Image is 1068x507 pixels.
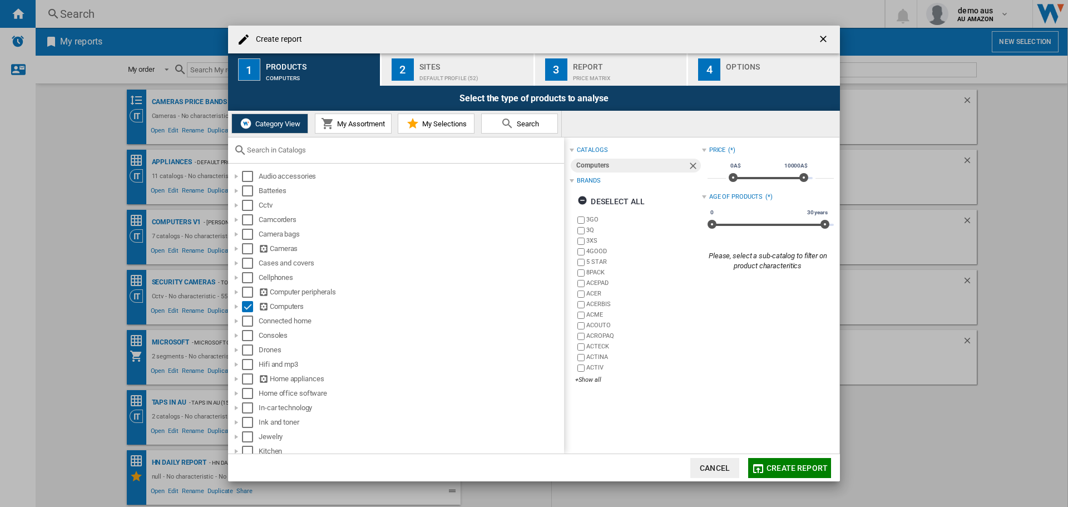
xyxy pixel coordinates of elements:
[586,237,701,245] label: 3XS
[573,70,683,81] div: Price Matrix
[767,464,828,472] span: Create report
[259,272,562,283] div: Cellphones
[259,388,562,399] div: Home office software
[242,431,259,442] md-checkbox: Select
[726,58,835,70] div: Options
[514,120,539,128] span: Search
[813,28,835,51] button: getI18NText('BUTTONS.CLOSE_DIALOG')
[259,402,562,414] div: In-car technology
[228,86,840,111] div: Select the type of products to analyse
[259,316,562,327] div: Connected home
[586,247,701,255] label: 4GOOD
[709,146,726,155] div: Price
[419,120,467,128] span: My Selections
[577,146,607,155] div: catalogs
[259,243,562,254] div: Cameras
[576,159,687,173] div: Computers
[259,214,562,225] div: Camcorders
[577,176,600,185] div: Brands
[577,259,585,266] input: brand.name
[242,200,259,211] md-checkbox: Select
[577,354,585,361] input: brand.name
[577,191,645,211] div: Deselect all
[690,458,739,478] button: Cancel
[242,214,259,225] md-checkbox: Select
[259,301,562,312] div: Computers
[334,120,385,128] span: My Assortment
[729,161,743,170] span: 0A$
[574,191,648,211] button: Deselect all
[577,269,585,277] input: brand.name
[586,311,701,319] label: ACME
[242,373,259,385] md-checkbox: Select
[259,185,562,196] div: Batteries
[242,272,259,283] md-checkbox: Select
[242,287,259,298] md-checkbox: Select
[239,117,253,130] img: wiser-icon-white.png
[266,70,375,81] div: Computers
[228,53,381,86] button: 1 Products Computers
[577,291,585,298] input: brand.name
[247,146,558,154] input: Search in Catalogs
[242,301,259,312] md-checkbox: Select
[242,171,259,182] md-checkbox: Select
[586,268,701,277] label: 8PACK
[586,363,701,372] label: ACTIV
[698,58,720,81] div: 4
[231,114,308,134] button: Category View
[259,359,562,370] div: Hifi and mp3
[259,330,562,341] div: Consoles
[577,343,585,351] input: brand.name
[315,114,392,134] button: My Assortment
[392,58,414,81] div: 2
[259,258,562,269] div: Cases and covers
[250,34,302,45] h4: Create report
[242,359,259,370] md-checkbox: Select
[259,229,562,240] div: Camera bags
[577,248,585,255] input: brand.name
[419,58,529,70] div: Sites
[586,289,701,298] label: ACER
[535,53,688,86] button: 3 Report Price Matrix
[259,200,562,211] div: Cctv
[266,58,375,70] div: Products
[586,332,701,340] label: ACROPAQ
[259,446,562,457] div: Kitchen
[818,33,831,47] ng-md-icon: getI18NText('BUTTONS.CLOSE_DIALOG')
[242,258,259,269] md-checkbox: Select
[575,376,701,384] div: +Show all
[805,208,829,217] span: 30 years
[242,229,259,240] md-checkbox: Select
[709,193,763,201] div: Age of products
[577,301,585,308] input: brand.name
[688,53,840,86] button: 4 Options
[259,417,562,428] div: Ink and toner
[688,160,701,174] ng-md-icon: Remove
[242,417,259,428] md-checkbox: Select
[577,322,585,329] input: brand.name
[577,312,585,319] input: brand.name
[242,388,259,399] md-checkbox: Select
[242,330,259,341] md-checkbox: Select
[573,58,683,70] div: Report
[259,171,562,182] div: Audio accessories
[586,279,701,287] label: ACEPAD
[586,226,701,234] label: 3Q
[577,238,585,245] input: brand.name
[577,280,585,287] input: brand.name
[586,258,701,266] label: 5 STAR
[242,243,259,254] md-checkbox: Select
[242,185,259,196] md-checkbox: Select
[545,58,567,81] div: 3
[577,227,585,234] input: brand.name
[586,353,701,361] label: ACTINA
[709,208,715,217] span: 0
[577,365,585,372] input: brand.name
[783,161,809,170] span: 10000A$
[702,251,834,271] div: Please, select a sub-catalog to filter on product characteritics
[748,458,831,478] button: Create report
[242,402,259,414] md-checkbox: Select
[586,321,701,329] label: ACOUTO
[259,344,562,356] div: Drones
[586,215,701,224] label: 3GO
